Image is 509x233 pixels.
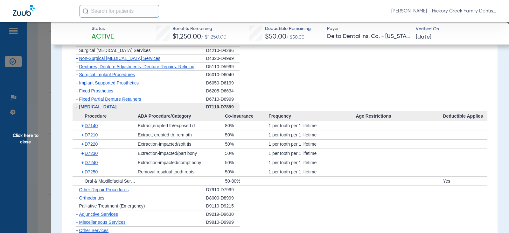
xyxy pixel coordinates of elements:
span: + [76,187,78,192]
div: Extraction-impacted/soft tis [138,140,225,149]
span: + [76,64,78,69]
span: Dentures, Denture Adjustments, Denture Repairs, Relining [79,64,195,69]
span: Implant Supported Prosthetics [79,80,139,85]
span: + [76,97,78,102]
div: 1 per tooth per 1 lifetime [268,158,356,167]
span: Benefits Remaining [172,25,227,32]
span: Oral & Maxillofacial Surgery [85,178,140,184]
span: Deductible Applies [443,111,487,121]
span: [DATE] [416,33,431,41]
span: + [76,195,78,200]
span: - [76,104,77,109]
div: D6205-D6634 [206,87,240,95]
span: Surgical Implant Procedures [79,72,135,77]
div: D5110-D5999 [206,63,240,71]
div: D7910-D7999 [206,186,240,194]
span: Age Restrictions [356,111,443,121]
div: D9110-D9215 [206,202,240,210]
div: 50% [225,140,268,149]
div: 50% [225,167,268,176]
div: D9910-D9999 [206,218,240,227]
span: Payer [327,25,410,32]
span: / $50.00 [286,35,304,40]
span: D7140 [85,123,98,128]
div: 80% [225,121,268,130]
span: Miscellaneous Services [79,220,126,225]
span: Other Repair Procedures [79,187,129,192]
div: D9219-D9630 [206,210,240,219]
div: 1 per tooth per 1 lifetime [268,121,356,130]
span: + [76,220,78,225]
div: D4320-D4999 [206,55,240,63]
div: D6050-D6199 [206,79,240,87]
span: Delta Dental Ins. Co. - [US_STATE] [327,33,410,40]
span: D7220 [85,142,98,147]
div: Extraction-impacted/compl bony [138,158,225,167]
span: Endodontic Procedures [79,40,126,45]
span: + [76,88,78,93]
div: Extraction-impacted/part bony [138,149,225,158]
span: D7250 [85,169,98,174]
span: + [81,158,85,167]
input: Search for patients [80,5,159,18]
div: D7110-D7899 [206,103,240,111]
span: Co-Insurance [225,111,268,121]
div: 1 per tooth per 1 lifetime [268,130,356,139]
span: Surgical [MEDICAL_DATA] Services [79,48,151,53]
div: D4210-D4286 [206,47,240,55]
span: D7210 [85,132,98,137]
img: Zuub Logo [13,5,35,16]
div: Removal residual tooth roots [138,167,225,176]
div: D8000-D8999 [206,194,240,202]
span: [PERSON_NAME] - Hickory Creek Family Dentistry [391,8,496,14]
span: D7230 [85,151,98,156]
div: D6010-D6040 [206,71,240,79]
span: Fixed Prosthetics [79,88,113,93]
span: + [76,80,78,85]
span: [MEDICAL_DATA] [79,104,117,109]
div: Extract, erupted th, rem oth [138,130,225,139]
span: Frequency [268,111,356,121]
span: Procedure [73,111,138,121]
div: 50-80% [225,177,268,186]
span: + [81,149,85,158]
span: + [76,212,78,217]
span: / $1,250.00 [201,35,227,40]
span: Deductible Remaining [265,25,311,32]
span: + [81,140,85,149]
span: Other Services [79,228,109,233]
span: Adjunctive Services [79,212,118,217]
div: D6710-D6999 [206,95,240,103]
span: Palliative Treatment (Emergency) [79,203,145,208]
span: Orthodontics [79,195,104,200]
div: 50% [225,149,268,158]
span: + [76,72,78,77]
span: $50.00 [265,33,286,40]
span: + [81,121,85,130]
div: 1 per tooth per 1 lifetime [268,167,356,176]
span: D7240 [85,160,98,165]
span: + [81,167,85,176]
span: Non-Surgical [MEDICAL_DATA] Services [79,56,160,61]
span: Active [92,33,114,41]
div: Extract,erupted th/exposed rt [138,121,225,130]
span: ADA Procedure/Category [138,111,225,121]
div: 50% [225,130,268,139]
span: Verified On [416,26,499,33]
div: Yes [443,177,487,186]
span: Fixed Partial Denture Retainers [79,97,141,102]
span: + [76,228,78,233]
div: 1 per tooth per 1 lifetime [268,149,356,158]
span: Status [92,25,114,32]
img: Search Icon [83,8,88,14]
span: + [81,130,85,139]
span: $1,250.00 [172,33,201,40]
div: 1 per tooth per 1 lifetime [268,140,356,149]
span: + [76,56,78,61]
div: 50% [225,158,268,167]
